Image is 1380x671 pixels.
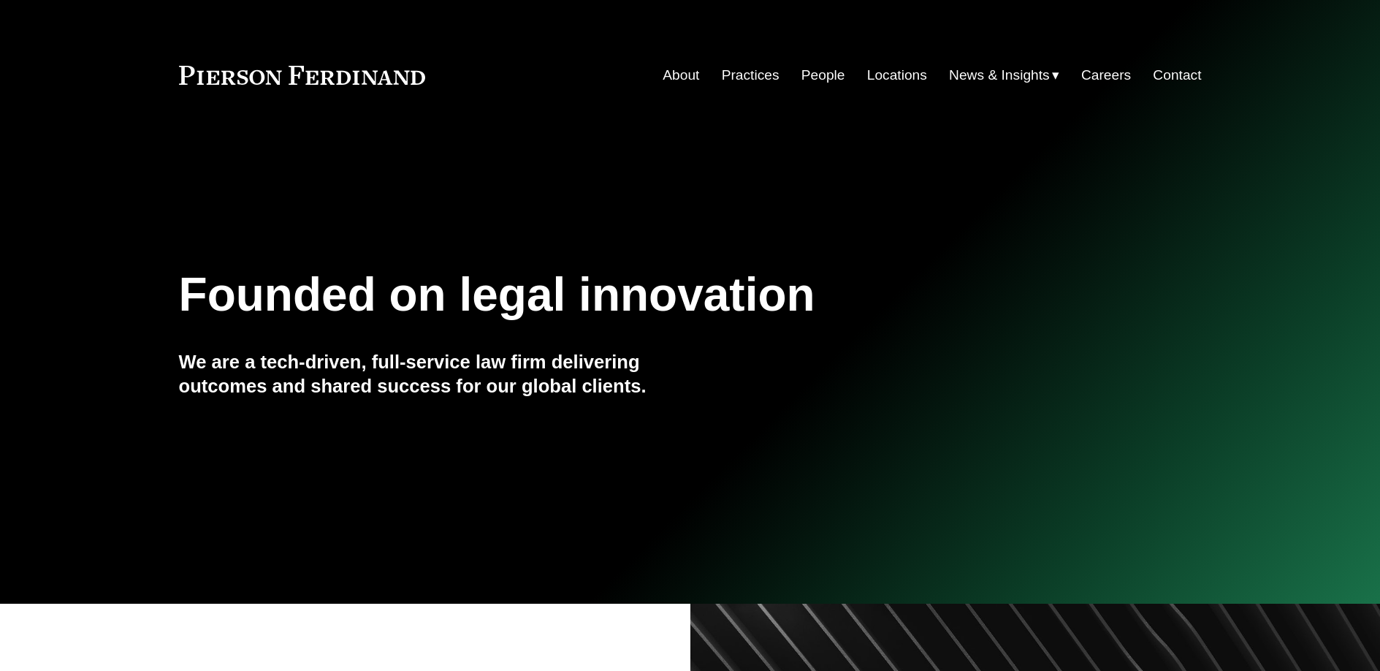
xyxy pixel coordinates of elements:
a: Practices [722,61,779,89]
a: Contact [1153,61,1201,89]
h1: Founded on legal innovation [179,268,1032,322]
a: Careers [1081,61,1131,89]
a: folder dropdown [949,61,1059,89]
a: Locations [867,61,927,89]
a: People [801,61,845,89]
h4: We are a tech-driven, full-service law firm delivering outcomes and shared success for our global... [179,350,690,398]
a: About [663,61,699,89]
span: News & Insights [949,63,1050,88]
